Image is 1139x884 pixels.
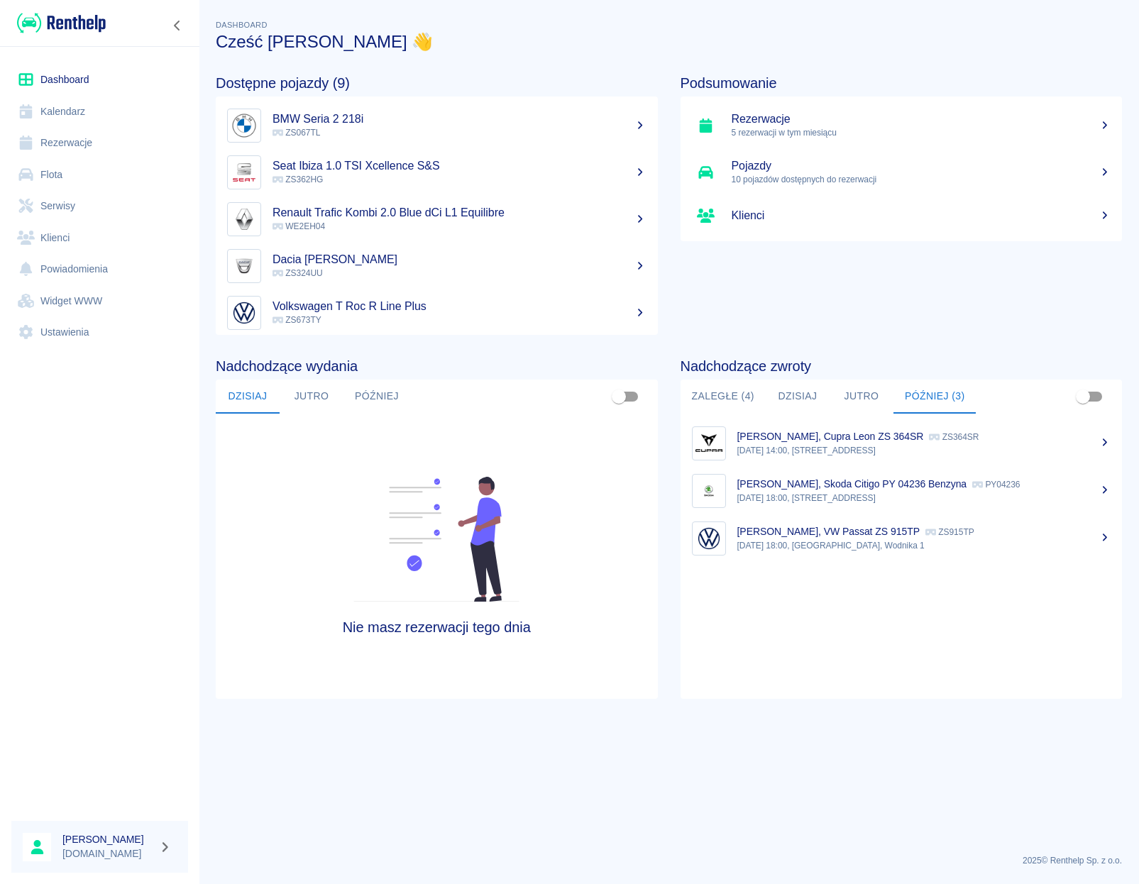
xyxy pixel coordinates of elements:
[273,112,646,126] h5: BMW Seria 2 218i
[231,299,258,326] img: Image
[737,492,1111,504] p: [DATE] 18:00, [STREET_ADDRESS]
[737,526,920,537] p: [PERSON_NAME], VW Passat ZS 915TP
[216,243,658,289] a: ImageDacia [PERSON_NAME] ZS324UU
[681,358,1123,375] h4: Nadchodzące zwroty
[231,206,258,233] img: Image
[732,126,1111,139] p: 5 rezerwacji w tym miesiącu
[273,315,321,325] span: ZS673TY
[216,32,1122,52] h3: Cześć [PERSON_NAME] 👋
[273,206,646,220] h5: Renault Trafic Kombi 2.0 Blue dCi L1 Equilibre
[681,196,1123,236] a: Klienci
[830,380,893,414] button: Jutro
[216,380,280,414] button: Dzisiaj
[681,102,1123,149] a: Rezerwacje5 rezerwacji w tym miesiącu
[11,190,188,222] a: Serwisy
[231,112,258,139] img: Image
[1069,383,1096,410] span: Pokaż przypisane tylko do mnie
[737,431,924,442] p: [PERSON_NAME], Cupra Leon ZS 364SR
[732,112,1111,126] h5: Rezerwacje
[11,253,188,285] a: Powiadomienia
[273,128,320,138] span: ZS067TL
[11,11,106,35] a: Renthelp logo
[273,221,325,231] span: WE2EH04
[681,419,1123,467] a: Image[PERSON_NAME], Cupra Leon ZS 364SR ZS364SR[DATE] 14:00, [STREET_ADDRESS]
[737,539,1111,552] p: [DATE] 18:00, [GEOGRAPHIC_DATA], Wodnika 1
[737,444,1111,457] p: [DATE] 14:00, [STREET_ADDRESS]
[345,477,528,602] img: Fleet
[11,64,188,96] a: Dashboard
[216,358,658,375] h4: Nadchodzące wydania
[766,380,830,414] button: Dzisiaj
[929,432,979,442] p: ZS364SR
[280,380,343,414] button: Jutro
[11,316,188,348] a: Ustawienia
[216,102,658,149] a: ImageBMW Seria 2 218i ZS067TL
[893,380,976,414] button: Później (3)
[732,209,1111,223] h5: Klienci
[216,196,658,243] a: ImageRenault Trafic Kombi 2.0 Blue dCi L1 Equilibre WE2EH04
[216,21,268,29] span: Dashboard
[17,11,106,35] img: Renthelp logo
[681,380,766,414] button: Zaległe (4)
[62,846,153,861] p: [DOMAIN_NAME]
[695,525,722,552] img: Image
[732,173,1111,186] p: 10 pojazdów dostępnych do rezerwacji
[681,514,1123,562] a: Image[PERSON_NAME], VW Passat ZS 915TP ZS915TP[DATE] 18:00, [GEOGRAPHIC_DATA], Wodnika 1
[737,478,967,490] p: [PERSON_NAME], Skoda Citigo PY 04236 Benzyna
[11,285,188,317] a: Widget WWW
[11,159,188,191] a: Flota
[695,477,722,504] img: Image
[271,619,602,636] h4: Nie masz rezerwacji tego dnia
[273,268,323,278] span: ZS324UU
[972,480,1020,490] p: PY04236
[273,175,323,184] span: ZS362HG
[216,149,658,196] a: ImageSeat Ibiza 1.0 TSI Xcellence S&S ZS362HG
[216,289,658,336] a: ImageVolkswagen T Roc R Line Plus ZS673TY
[216,74,658,92] h4: Dostępne pojazdy (9)
[231,253,258,280] img: Image
[62,832,153,846] h6: [PERSON_NAME]
[681,149,1123,196] a: Pojazdy10 pojazdów dostępnych do rezerwacji
[273,299,646,314] h5: Volkswagen T Roc R Line Plus
[605,383,632,410] span: Pokaż przypisane tylko do mnie
[695,430,722,457] img: Image
[273,253,646,267] h5: Dacia [PERSON_NAME]
[231,159,258,186] img: Image
[732,159,1111,173] h5: Pojazdy
[681,467,1123,514] a: Image[PERSON_NAME], Skoda Citigo PY 04236 Benzyna PY04236[DATE] 18:00, [STREET_ADDRESS]
[216,854,1122,867] p: 2025 © Renthelp Sp. z o.o.
[681,74,1123,92] h4: Podsumowanie
[11,96,188,128] a: Kalendarz
[343,380,410,414] button: Później
[167,16,188,35] button: Zwiń nawigację
[11,127,188,159] a: Rezerwacje
[925,527,974,537] p: ZS915TP
[273,159,646,173] h5: Seat Ibiza 1.0 TSI Xcellence S&S
[11,222,188,254] a: Klienci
